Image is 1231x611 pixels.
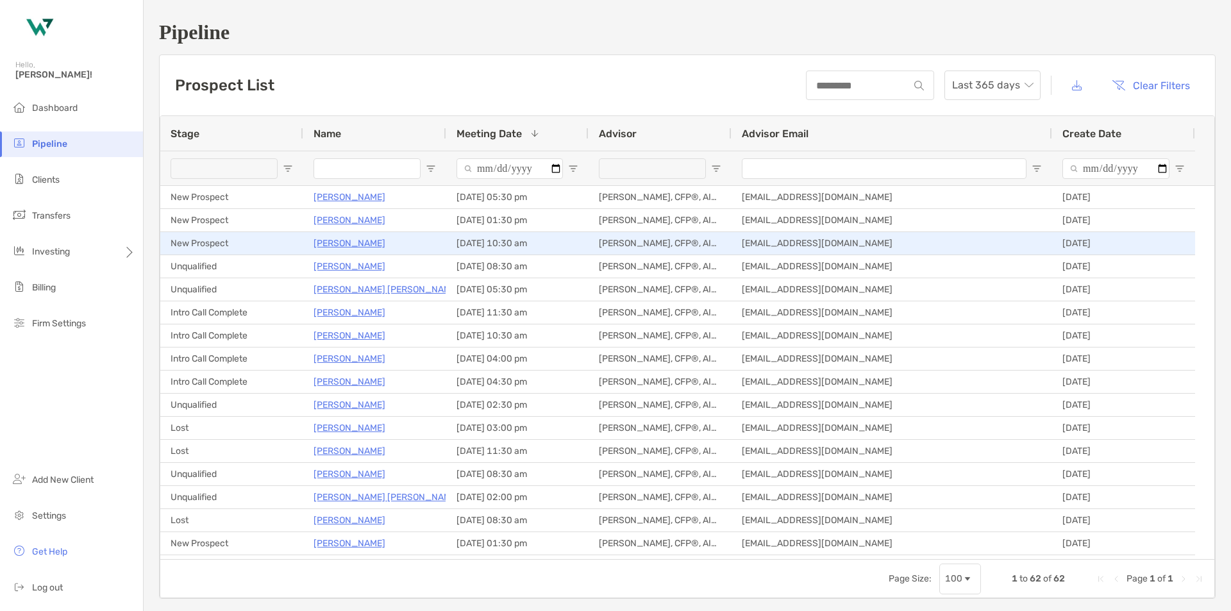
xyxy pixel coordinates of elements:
[1052,440,1195,462] div: [DATE]
[314,489,533,505] a: [PERSON_NAME] [PERSON_NAME] [PERSON_NAME]
[160,394,303,416] div: Unqualified
[1052,417,1195,439] div: [DATE]
[1052,347,1195,370] div: [DATE]
[732,232,1052,255] div: [EMAIL_ADDRESS][DOMAIN_NAME]
[732,255,1052,278] div: [EMAIL_ADDRESS][DOMAIN_NAME]
[589,347,732,370] div: [PERSON_NAME], CFP®, AIF®, CRPC™
[12,243,27,258] img: investing icon
[446,486,589,508] div: [DATE] 02:00 pm
[589,186,732,208] div: [PERSON_NAME], CFP®, AIF®, CRPC™
[1102,71,1200,99] button: Clear Filters
[32,210,71,221] span: Transfers
[446,209,589,231] div: [DATE] 01:30 pm
[742,158,1026,179] input: Advisor Email Filter Input
[732,278,1052,301] div: [EMAIL_ADDRESS][DOMAIN_NAME]
[1052,255,1195,278] div: [DATE]
[160,509,303,531] div: Lost
[171,128,199,140] span: Stage
[314,305,385,321] p: [PERSON_NAME]
[446,463,589,485] div: [DATE] 08:30 am
[732,532,1052,555] div: [EMAIL_ADDRESS][DOMAIN_NAME]
[732,486,1052,508] div: [EMAIL_ADDRESS][DOMAIN_NAME]
[589,486,732,508] div: [PERSON_NAME], CFP®, AIF®, CRPC™
[589,532,732,555] div: [PERSON_NAME], CFP®, AIF®, CRPC™
[160,209,303,231] div: New Prospect
[446,509,589,531] div: [DATE] 08:30 am
[446,186,589,208] div: [DATE] 05:30 pm
[589,371,732,393] div: [PERSON_NAME], CFP®, AIF®, CRPC™
[732,555,1052,578] div: [EMAIL_ADDRESS][DOMAIN_NAME]
[1012,573,1017,584] span: 1
[32,318,86,329] span: Firm Settings
[314,258,385,274] a: [PERSON_NAME]
[446,394,589,416] div: [DATE] 02:30 pm
[446,371,589,393] div: [DATE] 04:30 pm
[15,5,62,51] img: Zoe Logo
[314,397,385,413] a: [PERSON_NAME]
[1052,232,1195,255] div: [DATE]
[1052,555,1195,578] div: [DATE]
[314,328,385,344] a: [PERSON_NAME]
[314,281,459,297] p: [PERSON_NAME] [PERSON_NAME]
[732,371,1052,393] div: [EMAIL_ADDRESS][DOMAIN_NAME]
[732,509,1052,531] div: [EMAIL_ADDRESS][DOMAIN_NAME]
[314,374,385,390] a: [PERSON_NAME]
[1032,163,1042,174] button: Open Filter Menu
[1150,573,1155,584] span: 1
[446,347,589,370] div: [DATE] 04:00 pm
[1194,574,1204,584] div: Last Page
[952,71,1033,99] span: Last 365 days
[1052,324,1195,347] div: [DATE]
[283,163,293,174] button: Open Filter Menu
[1052,209,1195,231] div: [DATE]
[160,463,303,485] div: Unqualified
[160,417,303,439] div: Lost
[568,163,578,174] button: Open Filter Menu
[589,463,732,485] div: [PERSON_NAME], CFP®, AIF®, CRPC™
[12,171,27,187] img: clients icon
[160,278,303,301] div: Unqualified
[945,573,962,584] div: 100
[446,417,589,439] div: [DATE] 03:00 pm
[1052,532,1195,555] div: [DATE]
[589,555,732,578] div: [PERSON_NAME], CFP®, AIF®, CRPC™
[314,535,385,551] a: [PERSON_NAME]
[314,443,385,459] a: [PERSON_NAME]
[446,555,589,578] div: [DATE] 11:30 am
[160,371,303,393] div: Intro Call Complete
[589,301,732,324] div: [PERSON_NAME], CFP®, AIF®, CRPC™
[314,212,385,228] a: [PERSON_NAME]
[160,440,303,462] div: Lost
[446,440,589,462] div: [DATE] 11:30 am
[314,512,385,528] a: [PERSON_NAME]
[1052,463,1195,485] div: [DATE]
[12,207,27,222] img: transfers icon
[589,209,732,231] div: [PERSON_NAME], CFP®, AIF®, CRPC™
[456,158,563,179] input: Meeting Date Filter Input
[160,555,303,578] div: Client
[589,255,732,278] div: [PERSON_NAME], CFP®, AIF®, CRPC™
[160,486,303,508] div: Unqualified
[1111,574,1121,584] div: Previous Page
[889,573,932,584] div: Page Size:
[446,232,589,255] div: [DATE] 10:30 am
[1096,574,1106,584] div: First Page
[742,128,808,140] span: Advisor Email
[12,135,27,151] img: pipeline icon
[160,532,303,555] div: New Prospect
[732,440,1052,462] div: [EMAIL_ADDRESS][DOMAIN_NAME]
[314,235,385,251] a: [PERSON_NAME]
[12,99,27,115] img: dashboard icon
[160,347,303,370] div: Intro Call Complete
[939,564,981,594] div: Page Size
[314,189,385,205] a: [PERSON_NAME]
[732,301,1052,324] div: [EMAIL_ADDRESS][DOMAIN_NAME]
